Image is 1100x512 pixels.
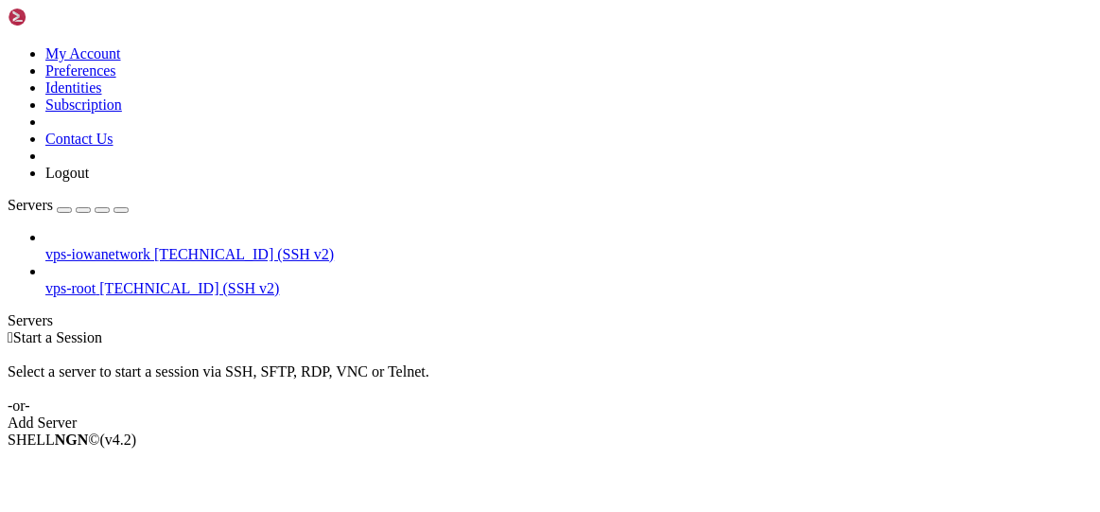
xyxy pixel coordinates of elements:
[45,79,102,96] a: Identities
[8,415,1092,432] div: Add Server
[45,263,1092,297] li: vps-root [TECHNICAL_ID] (SSH v2)
[8,8,116,26] img: Shellngn
[45,280,96,296] span: vps-root
[100,432,137,448] span: 4.2.0
[45,246,1092,263] a: vps-iowanetwork [TECHNICAL_ID] (SSH v2)
[8,432,136,448] span: SHELL ©
[8,346,1092,415] div: Select a server to start a session via SSH, SFTP, RDP, VNC or Telnet. -or-
[8,197,53,213] span: Servers
[45,229,1092,263] li: vps-iowanetwork [TECHNICAL_ID] (SSH v2)
[45,45,121,62] a: My Account
[99,280,279,296] span: [TECHNICAL_ID] (SSH v2)
[13,329,102,345] span: Start a Session
[45,280,1092,297] a: vps-root [TECHNICAL_ID] (SSH v2)
[45,62,116,79] a: Preferences
[45,97,122,113] a: Subscription
[8,329,13,345] span: 
[45,246,150,262] span: vps-iowanetwork
[45,131,113,147] a: Contact Us
[154,246,334,262] span: [TECHNICAL_ID] (SSH v2)
[8,197,129,213] a: Servers
[8,312,1092,329] div: Servers
[45,165,89,181] a: Logout
[55,432,89,448] b: NGN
